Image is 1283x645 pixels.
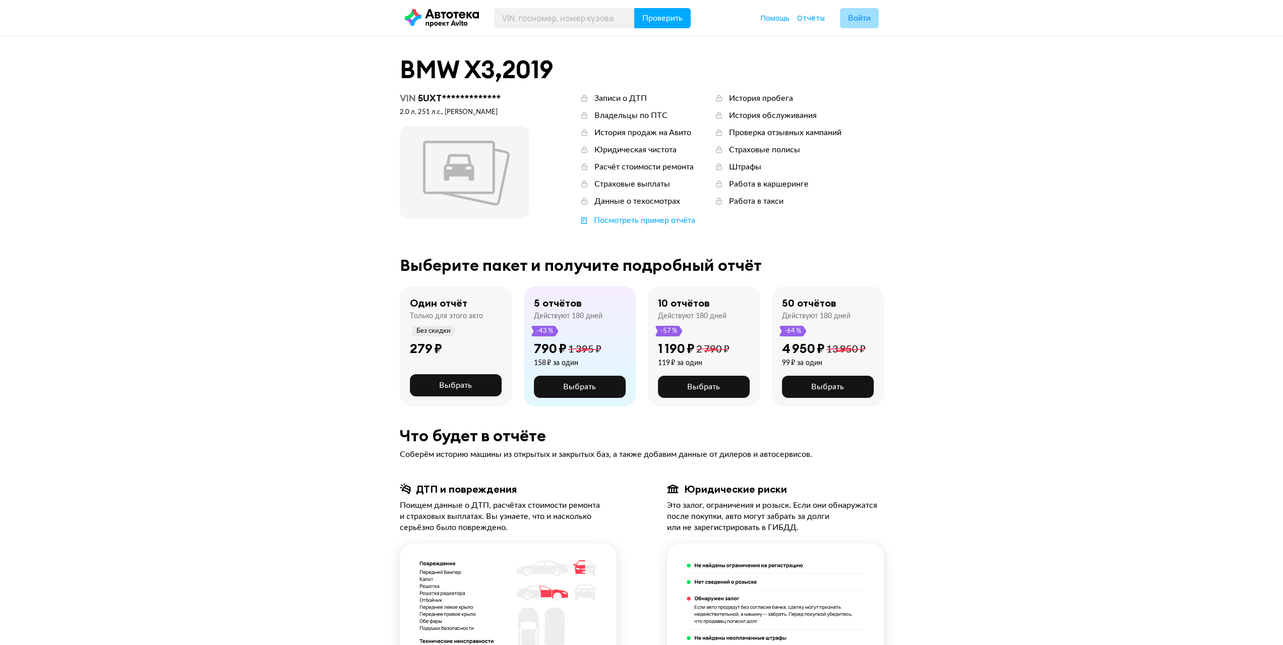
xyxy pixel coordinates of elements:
span: Войти [848,14,871,22]
span: 2 790 ₽ [696,344,729,355]
div: Поищем данные о ДТП, расчётах стоимости ремонта и страховых выплатах. Вы узнаете, что и насколько... [400,500,617,533]
span: 1 395 ₽ [568,344,601,355]
span: 13 950 ₽ [826,344,866,355]
div: Записи о ДТП [594,93,647,104]
div: 119 ₽ за один [658,359,729,368]
div: Только для этого авто [410,312,483,321]
div: 99 ₽ за один [782,359,866,368]
input: VIN, госномер, номер кузова [494,8,635,28]
span: -64 % [784,326,802,336]
span: Выбрать [811,383,844,391]
div: Юридические риски [684,483,787,496]
div: Выберите пакет и получите подробный отчёт [400,256,884,274]
div: 4 950 ₽ [782,340,825,357]
a: Отчёты [797,13,825,23]
span: Выбрать [439,381,472,389]
span: -43 % [536,326,554,336]
div: 50 отчётов [782,297,836,310]
div: Штрафы [729,161,761,172]
span: Без скидки [416,326,451,336]
div: 158 ₽ за один [534,359,601,368]
div: Юридическая чистота [594,144,677,155]
div: Расчёт стоимости ремонта [594,161,694,172]
div: Работа в каршеринге [729,179,809,190]
button: Проверить [634,8,691,28]
div: 5 отчётов [534,297,582,310]
div: BMW X3 , 2019 [400,56,884,83]
div: 790 ₽ [534,340,567,357]
a: Помощь [761,13,789,23]
div: 279 ₽ [410,340,442,357]
div: Владельцы по ПТС [594,110,667,121]
div: История пробега [729,93,793,104]
button: Войти [840,8,879,28]
button: Выбрать [782,376,874,398]
button: Выбрать [534,376,626,398]
div: Посмотреть пример отчёта [594,215,695,226]
div: История обслуживания [729,110,817,121]
div: Действуют 180 дней [782,312,850,321]
span: Выбрать [563,383,596,391]
button: Выбрать [410,374,502,396]
button: Выбрать [658,376,750,398]
div: Работа в такси [729,196,783,207]
div: Что будет в отчёте [400,427,884,445]
div: 10 отчётов [658,297,710,310]
div: Страховые выплаты [594,179,670,190]
div: Действуют 180 дней [658,312,726,321]
div: Проверка отзывных кампаний [729,127,841,138]
div: ДТП и повреждения [416,483,517,496]
div: 2.0 л, 251 л.c., [PERSON_NAME] [400,108,529,117]
span: Проверить [642,14,683,22]
div: Соберём историю машины из открытых и закрытых баз, а также добавим данные от дилеров и автосервисов. [400,449,884,460]
div: Действуют 180 дней [534,312,602,321]
span: -57 % [660,326,678,336]
span: VIN [400,92,416,104]
div: Один отчёт [410,297,467,310]
div: Это залог, ограничения и розыск. Если они обнаружатся после покупки, авто могут забрать за долги ... [667,500,884,533]
span: Выбрать [687,383,720,391]
div: Данные о техосмотрах [594,196,680,207]
div: Страховые полисы [729,144,800,155]
a: Посмотреть пример отчёта [579,215,695,226]
div: История продаж на Авито [594,127,691,138]
div: 1 190 ₽ [658,340,695,357]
